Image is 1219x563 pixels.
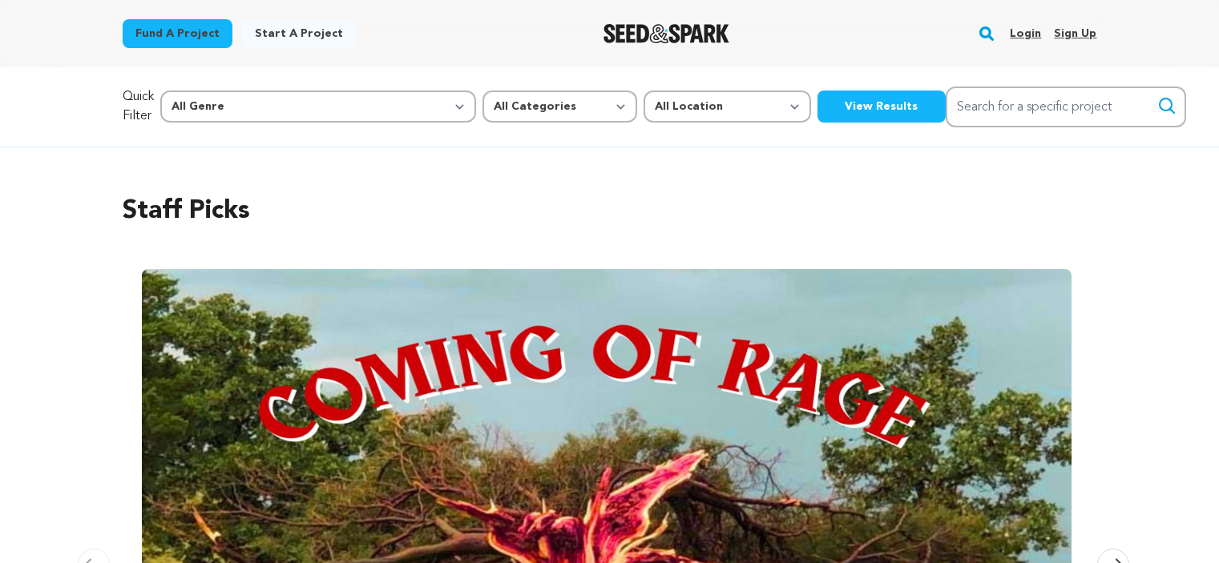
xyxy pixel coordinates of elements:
[603,24,729,43] img: Seed&Spark Logo Dark Mode
[123,192,1097,231] h2: Staff Picks
[817,90,946,123] button: View Results
[1010,21,1041,46] a: Login
[242,19,356,48] a: Start a project
[123,19,232,48] a: Fund a project
[123,87,154,126] p: Quick Filter
[603,24,729,43] a: Seed&Spark Homepage
[1054,21,1096,46] a: Sign up
[946,86,1186,127] input: Search for a specific project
